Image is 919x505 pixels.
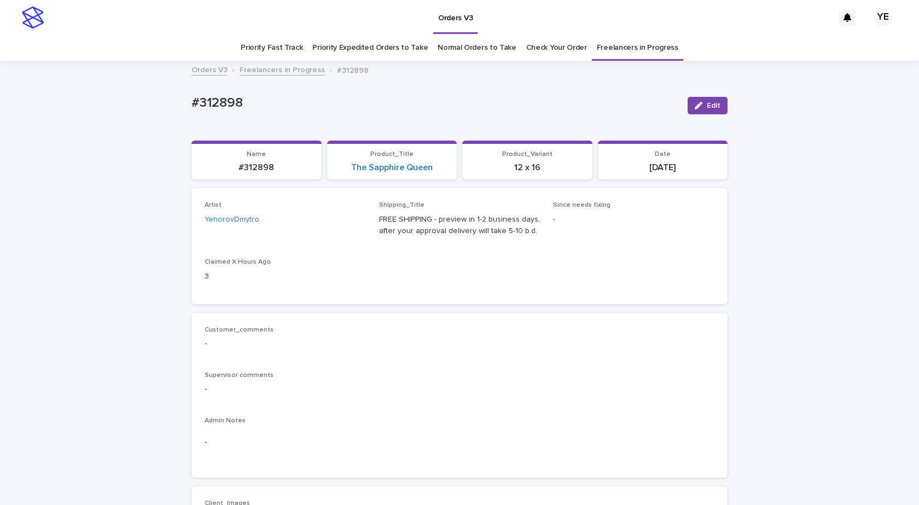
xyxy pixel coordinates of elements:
a: Orders V3 [191,63,228,76]
a: YehorovDmytro [205,214,259,225]
img: stacker-logo-s-only.png [22,7,44,28]
p: - [205,384,714,395]
span: Product_Variant [502,151,552,158]
a: Priority Expedited Orders to Take [312,35,428,61]
span: Name [247,151,266,158]
span: Product_Title [370,151,414,158]
span: Edit [707,102,720,109]
span: Date [655,151,671,158]
p: 12 x 16 [469,162,586,173]
a: Freelancers in Progress [597,35,678,61]
span: Customer_comments [205,327,274,333]
p: 3 [205,271,366,282]
a: Normal Orders to Take [438,35,516,61]
p: - [205,338,714,350]
span: Artist [205,202,222,208]
p: - [205,437,714,448]
span: Admin Notes [205,417,246,424]
p: #312898 [198,162,315,173]
p: [DATE] [604,162,722,173]
span: Claimed X Hours Ago [205,259,271,265]
p: FREE SHIPPING - preview in 1-2 business days, after your approval delivery will take 5-10 b.d. [379,214,540,237]
span: Since needs fixing [553,202,610,208]
span: Shipping_Title [379,202,424,208]
div: YE [874,9,892,26]
button: Edit [688,97,728,114]
a: Priority Fast Track [241,35,303,61]
span: Supervisor comments [205,372,274,379]
a: The Sapphire Queen [351,162,433,173]
p: #312898 [337,63,369,76]
a: Check Your Order [526,35,587,61]
p: #312898 [191,95,679,111]
p: - [553,214,714,225]
a: Freelancers in Progress [240,63,325,76]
